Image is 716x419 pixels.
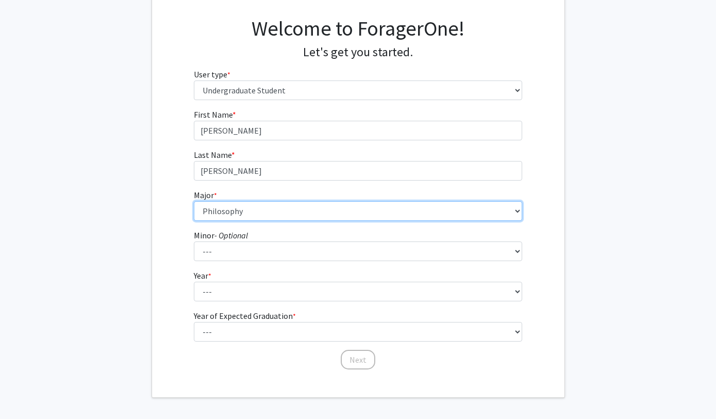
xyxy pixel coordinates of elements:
[194,150,231,160] span: Last Name
[194,229,248,241] label: Minor
[8,373,44,411] iframe: Chat
[341,350,375,369] button: Next
[214,230,248,240] i: - Optional
[194,68,230,80] label: User type
[194,310,296,322] label: Year of Expected Graduation
[194,16,522,41] h1: Welcome to ForagerOne!
[194,269,211,282] label: Year
[194,189,217,201] label: Major
[194,109,232,120] span: First Name
[194,45,522,60] h4: Let's get you started.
